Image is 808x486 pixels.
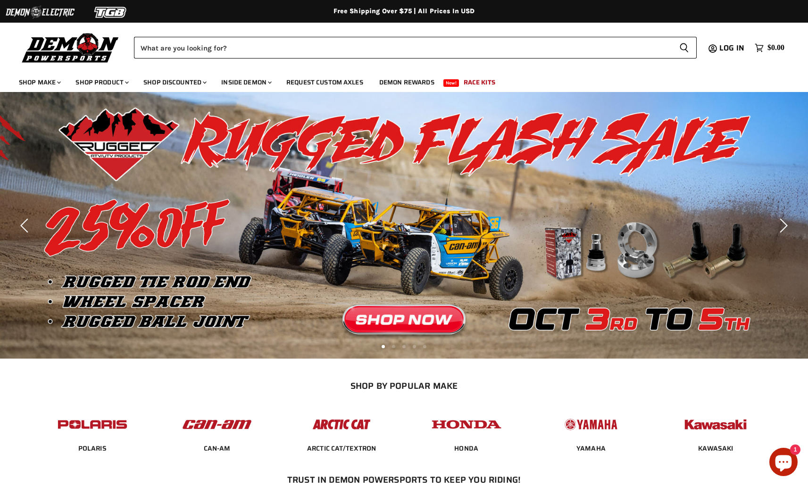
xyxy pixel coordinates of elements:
[443,79,459,87] span: New!
[56,410,129,439] img: POPULAR_MAKE_logo_2_dba48cf1-af45-46d4-8f73-953a0f002620.jpg
[454,444,478,452] a: HONDA
[372,73,441,92] a: Demon Rewards
[698,444,733,452] a: KAWASAKI
[307,444,376,452] a: ARCTIC CAT/TEXTRON
[719,42,744,54] span: Log in
[672,37,697,59] button: Search
[78,444,107,453] span: POLARIS
[698,444,733,453] span: KAWASAKI
[180,410,254,439] img: POPULAR_MAKE_logo_1_adc20308-ab24-48c4-9fac-e3c1a623d575.jpg
[307,444,376,453] span: ARCTIC CAT/TEXTRON
[5,3,75,21] img: Demon Electric Logo 2
[773,216,791,235] button: Next
[134,37,697,59] form: Product
[382,345,385,348] li: Page dot 1
[134,37,672,59] input: Search
[454,444,478,453] span: HONDA
[19,31,122,64] img: Demon Powersports
[413,345,416,348] li: Page dot 4
[576,444,606,452] a: YAMAHA
[27,7,782,16] div: Free Shipping Over $75 | All Prices In USD
[430,410,503,439] img: POPULAR_MAKE_logo_4_4923a504-4bac-4306-a1be-165a52280178.jpg
[49,475,759,485] h2: Trust In Demon Powersports To Keep You Riding!
[679,410,752,439] img: POPULAR_MAKE_logo_6_76e8c46f-2d1e-4ecc-b320-194822857d41.jpg
[423,345,426,348] li: Page dot 5
[75,3,146,21] img: TGB Logo 2
[457,73,502,92] a: Race Kits
[17,216,35,235] button: Previous
[305,410,378,439] img: POPULAR_MAKE_logo_3_027535af-6171-4c5e-a9bc-f0eccd05c5d6.jpg
[402,345,406,348] li: Page dot 3
[392,345,395,348] li: Page dot 2
[766,448,800,478] inbox-online-store-chat: Shopify online store chat
[576,444,606,453] span: YAMAHA
[204,444,231,452] a: CAN-AM
[78,444,107,452] a: POLARIS
[715,44,750,52] a: Log in
[214,73,277,92] a: Inside Demon
[136,73,212,92] a: Shop Discounted
[12,69,782,92] ul: Main menu
[279,73,370,92] a: Request Custom Axles
[68,73,134,92] a: Shop Product
[750,41,789,55] a: $0.00
[12,73,67,92] a: Shop Make
[767,43,784,52] span: $0.00
[204,444,231,453] span: CAN-AM
[38,381,770,391] h2: SHOP BY POPULAR MAKE
[554,410,628,439] img: POPULAR_MAKE_logo_5_20258e7f-293c-4aac-afa8-159eaa299126.jpg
